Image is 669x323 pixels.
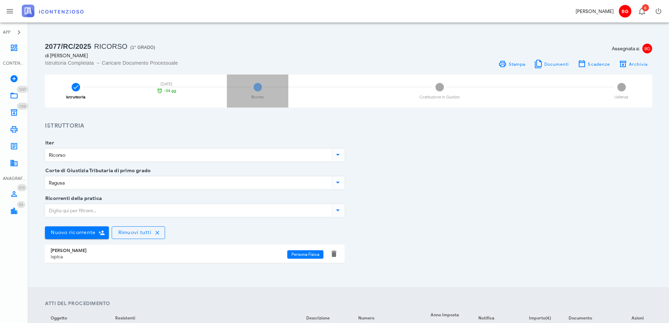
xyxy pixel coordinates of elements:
button: Documenti [530,59,573,69]
a: Stampa [494,59,530,69]
span: 55 [19,202,23,207]
span: Stampa [508,62,525,67]
div: Istruttoria [66,95,85,99]
div: Costituzione in Giudizio [419,95,460,99]
div: ANAGRAFICA [3,175,25,182]
label: Iter [43,140,54,147]
span: Rimuovi tutti [118,230,151,235]
span: BG [619,5,631,18]
button: Distintivo [633,3,650,20]
span: Assegnata a: [612,45,640,52]
div: Udienza [615,95,628,99]
div: CONTENZIOSO [3,60,25,66]
input: Iter [45,149,330,161]
span: Descrizione [306,315,330,321]
input: Corte di Giustizia Tributaria di primo grado [45,177,330,189]
span: Notifica [478,315,494,321]
span: Anno Imposta [431,312,459,317]
button: Archivia [614,59,652,69]
span: Resistenti [115,315,135,321]
span: 2 [254,83,262,91]
span: 1158 [19,104,26,109]
span: (1° Grado) [130,45,155,50]
button: Elimina [330,250,338,258]
span: 572 [19,186,25,190]
div: Istruttoria Completata → Caricare Documento Processuale [45,59,345,66]
h3: Istruttoria [45,122,652,130]
label: Corte di Giustizia Tributaria di primo grado [43,167,151,174]
input: Digita qui per filtrare... [45,205,330,217]
div: di [PERSON_NAME] [45,52,345,59]
span: 1037 [19,87,26,92]
div: Ricorso [251,95,264,99]
h4: Atti del Procedimento [45,300,652,307]
div: Ispica [51,254,287,260]
button: Nuovo ricorrente [45,226,109,239]
span: Documento [569,315,592,321]
span: 3 [435,83,444,91]
span: Ricorso [94,43,127,50]
span: Scadenze [588,62,610,67]
div: [DATE] [154,82,179,86]
div: [PERSON_NAME] [576,8,614,15]
span: 2077/RC/2025 [45,43,91,50]
span: Distintivo [17,103,28,110]
span: Archivia [629,62,648,67]
span: Importo(€) [529,315,551,321]
span: Numero [358,315,374,321]
label: Ricorrenti della pratica [43,195,102,202]
img: logo-text-2x.png [22,5,84,17]
span: Documenti [544,62,569,67]
span: -34 gg [164,89,176,93]
button: Scadenze [573,59,615,69]
span: 4 [617,83,626,91]
span: Nuovo ricorrente [51,230,96,235]
span: Azioni [631,315,644,321]
span: Distintivo [642,4,649,11]
span: Distintivo [17,184,27,191]
button: Rimuovi tutti [112,226,165,239]
button: BG [616,3,633,20]
div: [PERSON_NAME] [51,248,287,253]
span: Oggetto [51,315,67,321]
span: BG [642,44,652,53]
span: Persona Fisica [291,250,319,259]
span: Distintivo [17,201,25,208]
span: Distintivo [17,86,28,93]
